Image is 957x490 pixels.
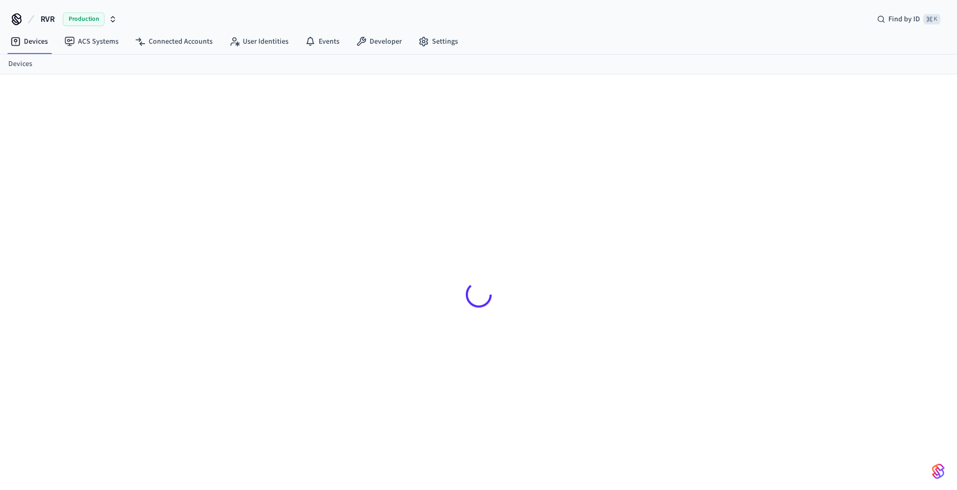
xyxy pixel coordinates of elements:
img: SeamLogoGradient.69752ec5.svg [932,463,945,480]
a: ACS Systems [56,32,127,51]
a: Devices [2,32,56,51]
span: Find by ID [888,14,920,24]
a: Devices [8,59,32,70]
div: Find by ID⌘ K [869,10,949,29]
span: ⌘ K [923,14,940,24]
a: Events [297,32,348,51]
a: User Identities [221,32,297,51]
span: Production [63,12,104,26]
a: Settings [410,32,466,51]
a: Connected Accounts [127,32,221,51]
span: RVR [41,13,55,25]
a: Developer [348,32,410,51]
